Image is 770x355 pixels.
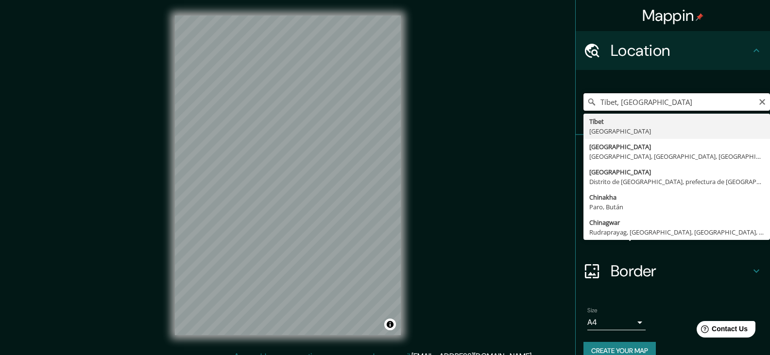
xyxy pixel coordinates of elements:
div: Tíbet [589,117,764,126]
div: Chinakha [589,192,764,202]
div: A4 [587,315,646,330]
div: [GEOGRAPHIC_DATA], [GEOGRAPHIC_DATA], [GEOGRAPHIC_DATA] [589,152,764,161]
div: Border [576,252,770,290]
input: Pick your city or area [583,93,770,111]
div: Chinagwar [589,218,764,227]
div: Rudraprayag, [GEOGRAPHIC_DATA], [GEOGRAPHIC_DATA], [GEOGRAPHIC_DATA] [589,227,764,237]
h4: Mappin [642,6,704,25]
h4: Layout [611,222,751,242]
canvas: Map [175,16,401,335]
div: [GEOGRAPHIC_DATA] [589,142,764,152]
iframe: Help widget launcher [684,317,759,344]
h4: Location [611,41,751,60]
div: Layout [576,213,770,252]
h4: Border [611,261,751,281]
div: [GEOGRAPHIC_DATA] [589,126,764,136]
div: Style [576,174,770,213]
label: Size [587,306,598,315]
div: Paro, Bután [589,202,764,212]
button: Toggle attribution [384,319,396,330]
button: Clear [758,97,766,106]
div: Distrito de [GEOGRAPHIC_DATA], prefectura de [GEOGRAPHIC_DATA], [GEOGRAPHIC_DATA] [589,177,764,186]
div: Location [576,31,770,70]
img: pin-icon.png [696,13,703,21]
div: Pins [576,135,770,174]
div: [GEOGRAPHIC_DATA] [589,167,764,177]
